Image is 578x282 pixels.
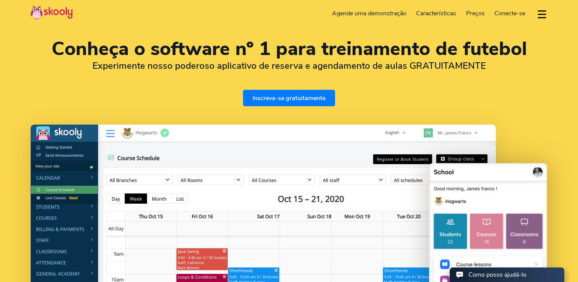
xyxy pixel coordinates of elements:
[31,60,547,71] h2: Experimente nosso poderoso aplicativo de reserva e agendamento de aulas GRATUITAMENTE
[494,9,525,18] span: Conecte-se
[461,7,490,19] a: Preços
[243,90,335,106] a: Inscreva-se gratuitamente
[489,7,530,19] a: Conecte-se
[411,7,461,19] a: Características
[327,7,411,19] a: Agende uma demonstração
[31,40,547,58] h1: Conheça o software nº 1 para treinamento de futebol
[536,5,547,23] button: dropdown menu
[31,5,73,20] img: Skooly
[466,9,485,18] span: Preços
